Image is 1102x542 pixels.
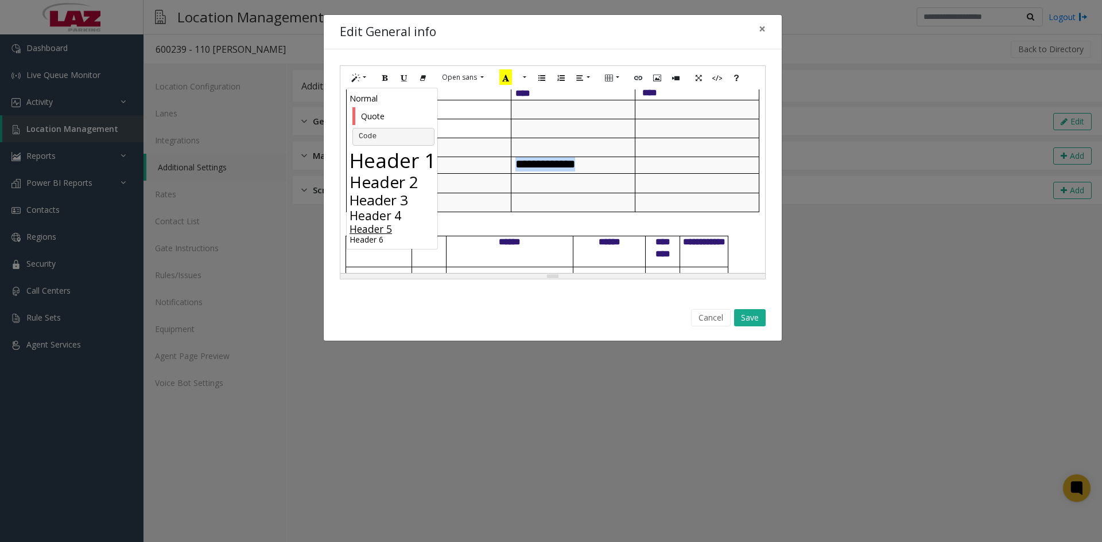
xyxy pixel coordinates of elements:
[350,92,437,104] li: p
[734,309,766,326] button: Save
[340,23,436,41] h4: Edit General info
[350,235,437,244] a: Header 6
[691,309,731,326] button: Cancel
[350,92,437,104] a: Normal
[340,274,765,279] div: Resize
[599,69,626,87] button: Table
[350,192,437,208] a: Header 3
[708,69,727,87] button: Code View
[727,69,746,87] button: Help
[442,72,477,82] span: Open sans
[350,192,437,208] li: h3
[413,69,433,87] button: Remove Font Style (CTRL+\)
[518,69,529,87] button: More Color
[350,223,437,235] li: h5
[350,128,437,146] li: pre
[647,69,667,87] button: Picture
[666,69,686,87] button: Video
[350,172,437,192] a: Header 2
[346,88,438,249] ul: Style
[689,69,708,87] button: Full Screen
[350,235,437,244] li: h6
[436,69,490,86] button: Font Family
[350,208,437,223] a: Header 4
[352,107,434,125] blockquote: Quote
[551,69,571,87] button: Ordered list (CTRL+SHIFT+NUM8)
[350,128,437,146] a: Code
[346,69,372,87] button: Style
[493,69,518,87] button: Recent Color
[532,69,552,87] button: Unordered list (CTRL+SHIFT+NUM7)
[350,208,437,223] li: h4
[375,69,395,87] button: Bold (CTRL+B)
[350,172,437,192] li: h2
[628,69,648,87] button: Link (CTRL+K)
[350,107,437,125] a: Quote
[759,21,766,37] span: ×
[394,69,414,87] button: Underline (CTRL+U)
[350,223,437,235] a: Header 5
[350,148,437,172] li: h1
[570,69,596,87] button: Paragraph
[350,107,437,125] li: blockquote
[352,128,434,146] pre: Code
[350,148,437,172] a: Header 1
[751,15,774,43] button: Close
